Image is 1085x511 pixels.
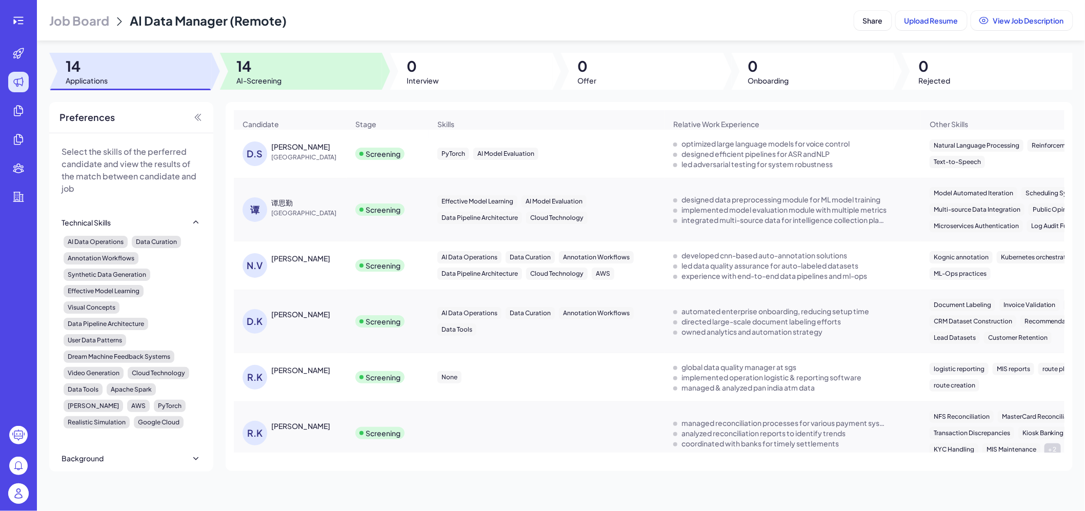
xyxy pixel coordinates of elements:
[49,12,109,29] span: Job Board
[930,203,1024,216] div: Multi-source Data Integration
[107,383,156,396] div: Apache Spark
[998,411,1084,423] div: MasterCard Reconciliation
[366,260,400,271] div: Screening
[132,236,181,248] div: Data Curation
[127,400,150,412] div: AWS
[999,299,1060,311] div: Invoice Validation
[905,16,958,25] span: Upload Resume
[930,119,968,129] span: Other Skills
[437,148,469,160] div: PyTorch
[271,152,348,162] span: [GEOGRAPHIC_DATA]
[930,379,979,392] div: route creation
[154,400,186,412] div: PyTorch
[64,269,150,281] div: Synthetic Data Generation
[681,250,847,260] div: developed cnn-based auto-annotation solutions
[128,367,189,379] div: Cloud Technology
[984,332,1052,344] div: Customer Retention
[243,197,267,222] div: 谭
[982,443,1040,456] div: MIS Maintenance
[407,75,439,86] span: Interview
[437,251,501,263] div: AI Data Operations
[577,57,596,75] span: 0
[366,428,400,438] div: Screening
[748,75,789,86] span: Onboarding
[62,453,104,463] div: Background
[592,268,614,280] div: AWS
[66,75,108,86] span: Applications
[681,138,850,149] div: optimized large language models for voice control
[130,13,287,28] span: AI Data Manager (Remote)
[236,57,282,75] span: 14
[930,363,989,375] div: logistic reporting
[506,251,555,263] div: Data Curation
[1044,443,1061,456] div: + 2
[271,208,348,218] span: [GEOGRAPHIC_DATA]
[993,363,1034,375] div: MIS reports
[681,382,815,393] div: managed & analyzed pan india atm data
[681,271,867,281] div: experience with end-to-end data pipelines and ml-ops
[681,428,846,438] div: analyzed reconciliation reports to identify trends
[64,383,103,396] div: Data Tools
[918,57,950,75] span: 0
[366,372,400,382] div: Screening
[673,119,759,129] span: Relative Work Experience
[64,318,148,330] div: Data Pipeline Architecture
[681,326,822,337] div: owned analytics and automation strategy
[681,438,839,448] div: coordinated with banks for timely settlements
[930,156,985,168] div: Text-to-Speech
[64,367,124,379] div: Video Generation
[271,253,330,263] div: Nithin Veettil
[437,307,501,319] div: AI Data Operations
[366,149,400,159] div: Screening
[681,418,887,428] div: managed reconciliation processes for various payment systems
[506,307,555,319] div: Data Curation
[243,141,267,166] div: D.S
[437,323,476,336] div: Data Tools
[681,316,841,326] div: directed large-scale document labeling efforts
[64,301,119,314] div: Visual Concepts
[243,309,267,334] div: D.K
[64,334,126,346] div: User Data Patterns
[577,75,596,86] span: Offer
[366,205,400,215] div: Screening
[559,307,634,319] div: Annotation Workflows
[748,57,789,75] span: 0
[930,251,993,263] div: Kognic annotation
[62,146,201,195] p: Select the skills of the perferred candidate and view the results of the match between candidate ...
[271,365,330,375] div: Raman Kumar
[64,351,174,363] div: Dream Machine Feedback Systems
[66,57,108,75] span: 14
[930,139,1023,152] div: Natural Language Processing
[407,57,439,75] span: 0
[930,299,995,311] div: Document Labeling
[681,149,830,159] div: designed efficient pipelines for ASR and NLP
[271,141,330,152] div: Dongcheng Shen
[526,212,588,224] div: Cloud Technology
[993,16,1064,25] span: View Job Description
[854,11,892,30] button: Share
[8,483,29,504] img: user_logo.png
[681,205,887,215] div: implemented model evaluation module with multiple metrics
[521,195,587,208] div: AI Model Evaluation
[526,268,588,280] div: Cloud Technology
[559,251,634,263] div: Annotation Workflows
[681,194,880,205] div: designed data preprocessing module for ML model training
[681,215,887,225] div: integrated multi-source data for intelligence collection platform
[930,187,1017,199] div: Model Automated Iteration
[930,443,978,456] div: KYC Handling
[236,75,282,86] span: AI-Screening
[134,416,184,428] div: Google Cloud
[681,372,861,382] div: implemented operation logistic & reporting software
[863,16,883,25] span: Share
[918,75,950,86] span: Rejected
[681,159,833,169] div: led adversarial testing for system robustness
[930,332,980,344] div: Lead Datasets
[243,119,279,129] span: Candidate
[62,217,111,228] div: Technical Skills
[64,285,144,297] div: Effective Model Learning
[243,365,267,390] div: R.K
[997,251,1080,263] div: Kubernetes orchestration
[681,260,858,271] div: led data quality assurance for auto-labeled datasets
[437,119,454,129] span: Skills
[64,400,123,412] div: [PERSON_NAME]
